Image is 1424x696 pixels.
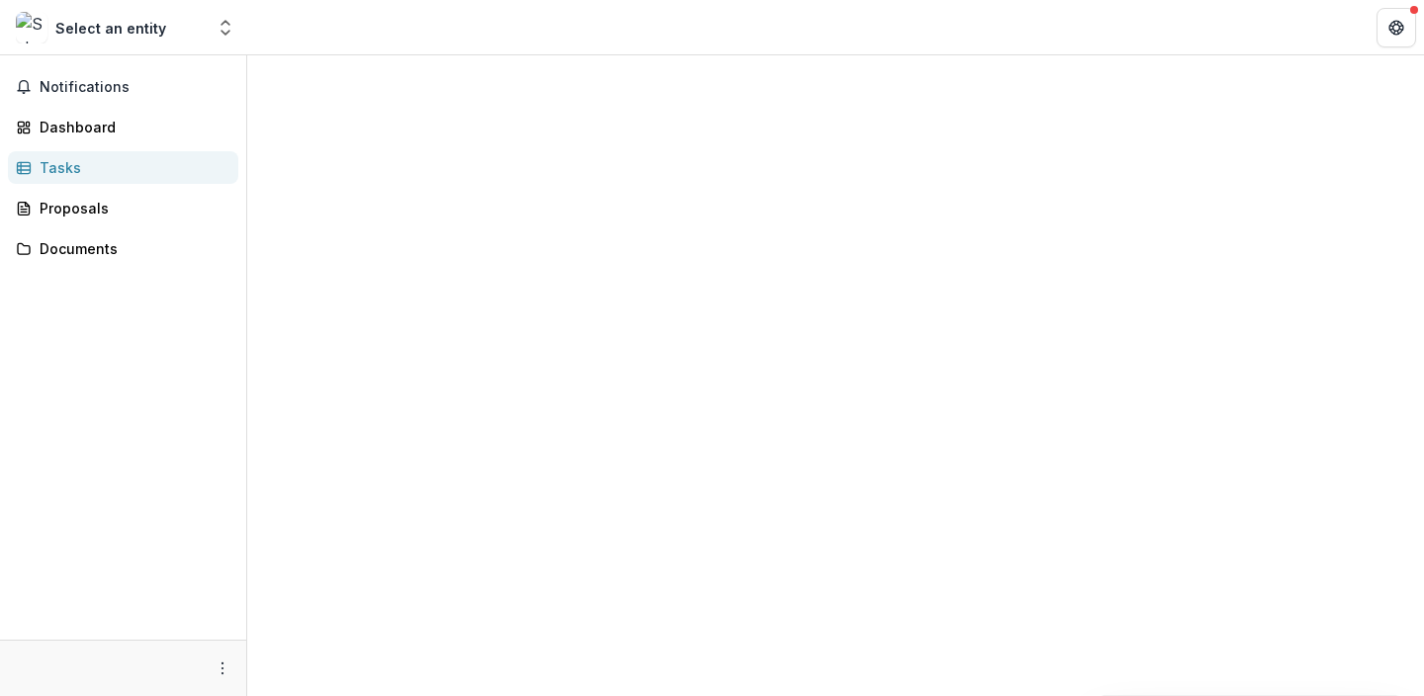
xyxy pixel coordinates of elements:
button: Open entity switcher [212,8,239,47]
a: Proposals [8,192,238,224]
button: More [211,656,234,680]
button: Get Help [1377,8,1416,47]
div: Select an entity [55,18,166,39]
a: Dashboard [8,111,238,143]
button: Notifications [8,71,238,103]
div: Tasks [40,157,222,178]
div: Dashboard [40,117,222,137]
img: Select an entity [16,12,47,43]
a: Documents [8,232,238,265]
div: Proposals [40,198,222,218]
a: Tasks [8,151,238,184]
span: Notifications [40,79,230,96]
div: Documents [40,238,222,259]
